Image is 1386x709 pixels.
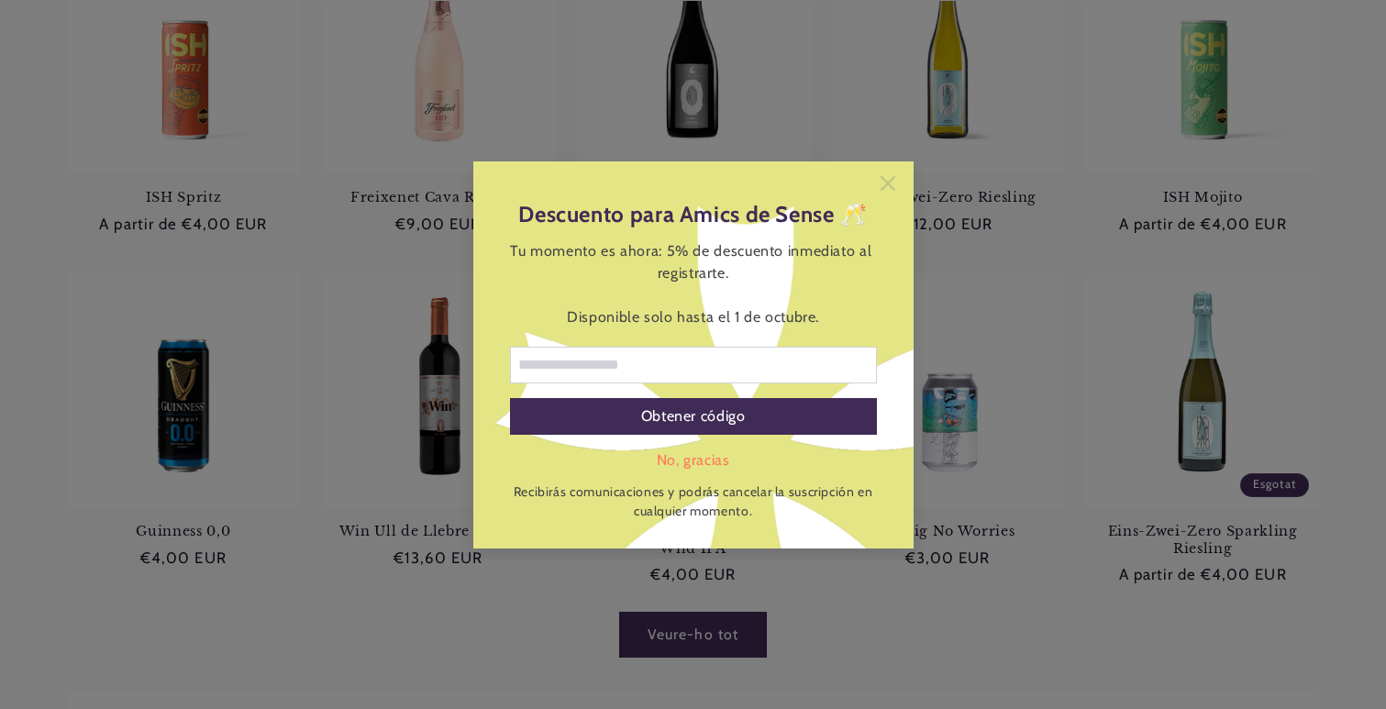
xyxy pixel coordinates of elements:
div: No, gracias [510,449,877,471]
input: Correo electrónico [510,347,877,383]
div: Obtener código [641,398,746,435]
p: Recibirás comunicaciones y podrás cancelar la suscripción en cualquier momento. [510,482,877,521]
header: Descuento para Amics de Sense 🥂 [510,198,877,231]
div: Tu momento es ahora: 5% de descuento inmediato al registrarte. Disponible solo hasta el 1 de octu... [510,240,877,328]
div: Obtener código [510,398,877,435]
